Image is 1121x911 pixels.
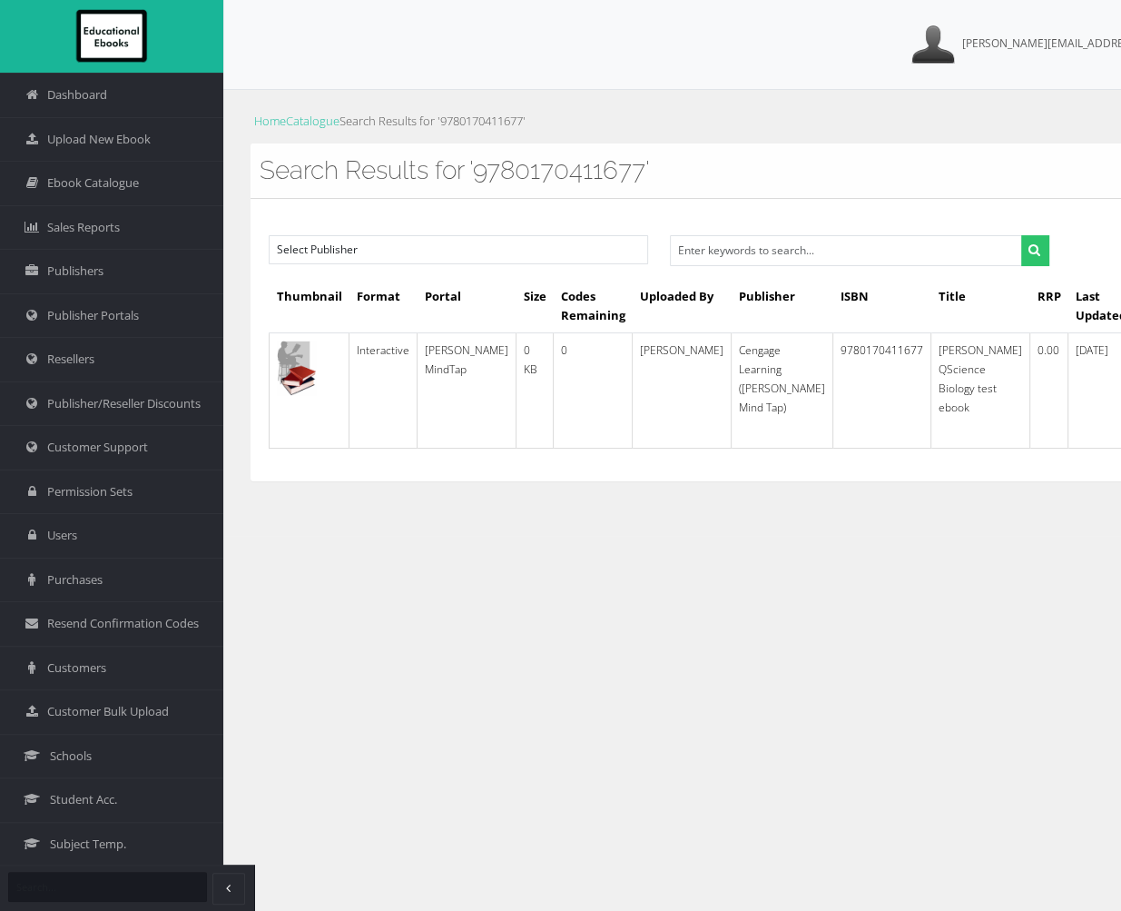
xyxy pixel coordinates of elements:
th: RRP [1030,280,1068,333]
td: [PERSON_NAME] MindTap [418,332,516,448]
th: Thumbnail [270,280,349,333]
span: Schools [50,748,92,766]
span: Ebook Catalogue [47,174,139,193]
th: Format [349,280,418,333]
th: Size [516,280,554,333]
span: Publisher/Reseller Discounts [47,395,201,413]
span: Users [47,527,77,545]
span: Student Acc. [50,791,117,809]
span: Resellers [47,351,94,369]
span: Purchases [47,571,103,589]
td: 0.00 [1030,332,1068,448]
td: [PERSON_NAME] [633,332,732,448]
a: Catalogue [286,113,339,129]
th: Title [931,280,1030,333]
span: Resend Confirmation Codes [47,615,199,633]
span: Sales Reports [47,219,120,237]
td: 0 [554,332,633,448]
span: Upload New Ebook [47,131,151,149]
input: Search... [8,872,207,902]
td: 9780170411677 [833,332,931,448]
td: Cengage Learning ([PERSON_NAME] Mind Tap) [732,332,833,448]
span: Publisher Portals [47,307,139,325]
td: 0 KB [516,332,554,448]
span: Subject Temp. [50,836,126,854]
th: Portal [418,280,516,333]
th: Publisher [732,280,833,333]
span: Customer Support [47,439,148,457]
span: Dashboard [47,86,107,104]
td: [PERSON_NAME] QScience Biology test ebook [931,332,1030,448]
li: Search Results for '9780170411677' [339,112,526,131]
a: Home [254,113,286,129]
span: Customers [47,659,106,678]
th: ISBN [833,280,931,333]
th: Uploaded By [633,280,732,333]
span: Publishers [47,262,103,281]
img: 6a91f238-e607-4780-9de9-4397cddd2ace.png [277,341,316,395]
input: Enter keywords to search... [670,235,1023,266]
img: Avatar [911,23,955,66]
span: Permission Sets [47,483,133,501]
span: Customer Bulk Upload [47,703,169,721]
th: Codes Remaining [554,280,633,333]
td: Interactive [349,332,418,448]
